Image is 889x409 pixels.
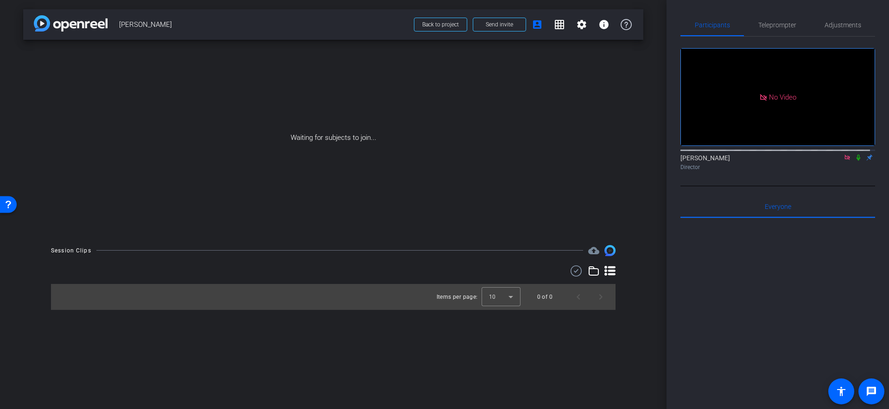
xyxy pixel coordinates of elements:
span: Send invite [486,21,513,28]
button: Send invite [473,18,526,31]
div: Session Clips [51,246,91,255]
span: No Video [769,93,796,101]
mat-icon: info [598,19,610,30]
img: app-logo [34,15,108,31]
mat-icon: account_box [532,19,543,30]
button: Next page [590,286,612,308]
button: Back to project [414,18,467,31]
div: Items per page: [437,292,478,302]
span: Adjustments [825,22,861,28]
div: Director [680,163,875,171]
span: Back to project [422,21,459,28]
span: Destinations for your clips [588,245,599,256]
div: 0 of 0 [537,292,552,302]
span: Participants [695,22,730,28]
mat-icon: accessibility [836,386,847,397]
mat-icon: message [866,386,877,397]
span: Everyone [765,203,791,210]
mat-icon: settings [576,19,587,30]
div: [PERSON_NAME] [680,153,875,171]
button: Previous page [567,286,590,308]
span: [PERSON_NAME] [119,15,408,34]
mat-icon: grid_on [554,19,565,30]
img: Session clips [604,245,616,256]
div: Waiting for subjects to join... [23,40,643,236]
span: Teleprompter [758,22,796,28]
mat-icon: cloud_upload [588,245,599,256]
